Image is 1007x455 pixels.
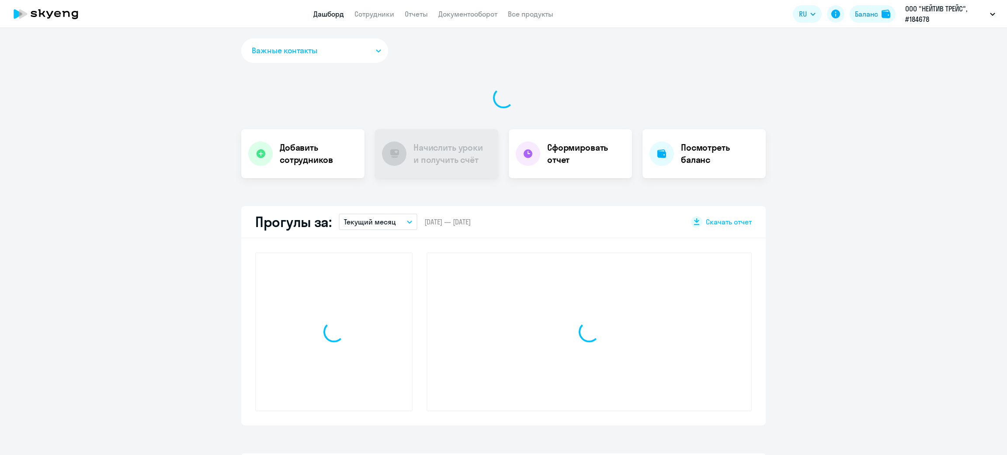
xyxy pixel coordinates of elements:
a: Отчеты [405,10,428,18]
span: Скачать отчет [706,217,752,227]
div: Баланс [855,9,878,19]
h4: Сформировать отчет [547,141,625,166]
img: balance [882,10,890,18]
button: ООО "НЕЙТИВ ТРЕЙС", #184678 [901,3,1000,24]
h4: Добавить сотрудников [280,141,358,166]
h2: Прогулы за: [255,213,332,231]
button: RU [793,5,822,23]
a: Все продукты [508,10,553,18]
p: ООО "НЕЙТИВ ТРЕЙС", #184678 [905,3,986,24]
span: Важные контакты [252,45,317,56]
button: Текущий месяц [339,214,417,230]
span: RU [799,9,807,19]
button: Важные контакты [241,38,388,63]
h4: Посмотреть баланс [681,141,759,166]
a: Сотрудники [354,10,394,18]
a: Дашборд [313,10,344,18]
h4: Начислить уроки и получить счёт [413,141,490,166]
span: [DATE] — [DATE] [424,217,471,227]
a: Документооборот [438,10,497,18]
p: Текущий месяц [344,217,396,227]
button: Балансbalance [850,5,896,23]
